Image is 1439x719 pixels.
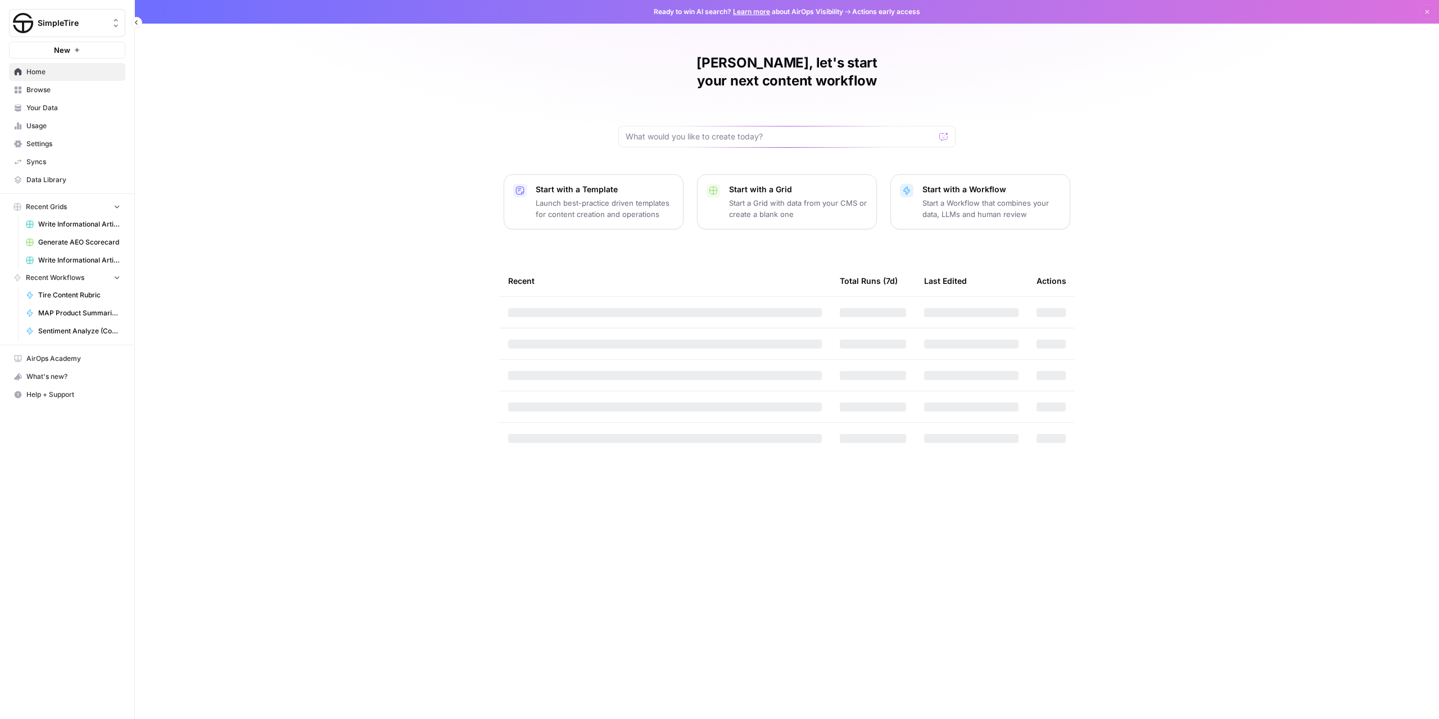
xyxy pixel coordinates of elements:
[26,354,120,364] span: AirOps Academy
[9,153,125,171] a: Syncs
[9,135,125,153] a: Settings
[38,255,120,265] span: Write Informational Articles - [DATE]
[9,63,125,81] a: Home
[26,121,120,131] span: Usage
[504,174,684,229] button: Start with a TemplateLaunch best-practice driven templates for content creation and operations
[26,139,120,149] span: Settings
[697,174,877,229] button: Start with a GridStart a Grid with data from your CMS or create a blank one
[26,202,67,212] span: Recent Grids
[9,42,125,58] button: New
[26,273,84,283] span: Recent Workflows
[38,237,120,247] span: Generate AEO Scorecard
[9,350,125,368] a: AirOps Academy
[922,197,1061,220] p: Start a Workflow that combines your data, LLMs and human review
[9,198,125,215] button: Recent Grids
[26,67,120,77] span: Home
[26,85,120,95] span: Browse
[729,197,867,220] p: Start a Grid with data from your CMS or create a blank one
[38,326,120,336] span: Sentiment Analyze (Conversation Level)
[21,286,125,304] a: Tire Content Rubric
[9,9,125,37] button: Workspace: SimpleTire
[21,322,125,340] a: Sentiment Analyze (Conversation Level)
[26,390,120,400] span: Help + Support
[733,7,770,16] a: Learn more
[9,81,125,99] a: Browse
[536,184,674,195] p: Start with a Template
[21,233,125,251] a: Generate AEO Scorecard
[38,17,106,29] span: SimpleTire
[924,265,967,296] div: Last Edited
[26,103,120,113] span: Your Data
[38,219,120,229] span: Write Informational Articles [DATE]
[38,290,120,300] span: Tire Content Rubric
[9,368,125,386] button: What's new?
[21,215,125,233] a: Write Informational Articles [DATE]
[9,171,125,189] a: Data Library
[840,265,898,296] div: Total Runs (7d)
[922,184,1061,195] p: Start with a Workflow
[10,368,125,385] div: What's new?
[536,197,674,220] p: Launch best-practice driven templates for content creation and operations
[852,7,920,17] span: Actions early access
[9,269,125,286] button: Recent Workflows
[508,265,822,296] div: Recent
[54,44,70,56] span: New
[890,174,1070,229] button: Start with a WorkflowStart a Workflow that combines your data, LLMs and human review
[13,13,33,33] img: SimpleTire Logo
[9,117,125,135] a: Usage
[21,304,125,322] a: MAP Product Summarization
[9,99,125,117] a: Your Data
[618,54,956,90] h1: [PERSON_NAME], let's start your next content workflow
[26,157,120,167] span: Syncs
[1037,265,1066,296] div: Actions
[38,308,120,318] span: MAP Product Summarization
[9,386,125,404] button: Help + Support
[26,175,120,185] span: Data Library
[626,131,935,142] input: What would you like to create today?
[654,7,843,17] span: Ready to win AI search? about AirOps Visibility
[21,251,125,269] a: Write Informational Articles - [DATE]
[729,184,867,195] p: Start with a Grid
